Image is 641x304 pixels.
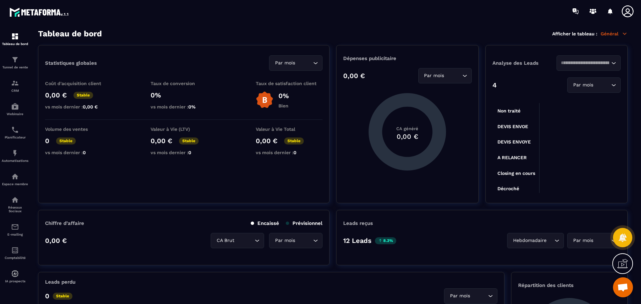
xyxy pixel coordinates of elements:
img: automations [11,173,19,181]
p: 0,00 € [256,137,277,145]
p: E-mailing [2,233,28,236]
input: Search for option [471,292,486,300]
input: Search for option [236,237,253,244]
input: Search for option [296,59,311,67]
div: Search for option [211,233,264,248]
span: Par mois [423,72,446,79]
a: formationformationCRM [2,74,28,97]
p: Afficher le tableau : [552,31,597,36]
p: Comptabilité [2,256,28,260]
img: automations [11,270,19,278]
tspan: Closing en cours [497,171,535,176]
p: Planificateur [2,135,28,139]
p: Leads reçus [343,220,373,226]
div: Search for option [444,288,497,304]
p: Leads perdu [45,279,75,285]
p: 0% [151,91,217,99]
p: 0 [45,137,49,145]
p: Chiffre d’affaire [45,220,84,226]
span: Hebdomadaire [511,237,548,244]
img: accountant [11,246,19,254]
p: Taux de conversion [151,81,217,86]
p: IA prospects [2,279,28,283]
p: Tableau de bord [2,42,28,46]
input: Search for option [548,237,553,244]
p: Stable [179,137,199,144]
p: Statistiques globales [45,60,97,66]
p: vs mois dernier : [256,150,323,155]
span: 0 [83,150,86,155]
a: accountantaccountantComptabilité [2,241,28,265]
div: Search for option [269,233,323,248]
p: Volume des ventes [45,126,112,132]
p: Taux de satisfaction client [256,81,323,86]
p: vs mois dernier : [45,104,112,109]
img: automations [11,102,19,110]
a: automationsautomationsWebinaire [2,97,28,121]
tspan: DEVIS ENVOE [497,124,528,129]
p: Analyse des Leads [492,60,557,66]
span: Par mois [572,237,595,244]
p: 0 [45,292,49,300]
tspan: A RELANCER [497,155,527,160]
p: 0,00 € [45,237,67,245]
p: CRM [2,89,28,92]
p: Espace membre [2,182,28,186]
p: Encaissé [251,220,279,226]
p: Webinaire [2,112,28,116]
a: formationformationTunnel de vente [2,51,28,74]
p: 0,00 € [151,137,172,145]
p: Stable [73,92,93,99]
span: CA Brut [215,237,236,244]
img: automations [11,149,19,157]
div: Search for option [418,68,472,83]
a: automationsautomationsEspace membre [2,168,28,191]
img: logo [9,6,69,18]
p: Valeur à Vie Total [256,126,323,132]
tspan: DEVIS ENVOYE [497,139,531,144]
p: Répartition des clients [518,282,621,288]
input: Search for option [446,72,461,79]
p: Coût d'acquisition client [45,81,112,86]
span: Par mois [273,237,296,244]
p: Stable [284,137,304,144]
span: 0 [188,150,191,155]
tspan: Non traité [497,108,520,113]
img: formation [11,56,19,64]
p: 12 Leads [343,237,372,245]
img: email [11,223,19,231]
p: Réseaux Sociaux [2,206,28,213]
div: Search for option [269,55,323,71]
p: Automatisations [2,159,28,163]
div: Search for option [557,55,621,71]
p: vs mois dernier : [151,150,217,155]
div: Search for option [567,233,621,248]
input: Search for option [296,237,311,244]
p: Stable [56,137,76,144]
h3: Tableau de bord [38,29,102,38]
img: social-network [11,196,19,204]
p: vs mois dernier : [45,150,112,155]
span: Par mois [572,81,595,89]
p: Général [601,31,628,37]
p: 0% [278,92,289,100]
div: Search for option [507,233,564,248]
span: 0 [293,150,296,155]
p: 4 [492,81,497,89]
img: formation [11,32,19,40]
img: formation [11,79,19,87]
p: Bien [278,103,289,108]
span: 0,00 € [83,104,98,109]
a: formationformationTableau de bord [2,27,28,51]
img: scheduler [11,126,19,134]
div: Search for option [567,77,621,93]
p: vs mois dernier : [151,104,217,109]
p: 8.3% [375,237,396,244]
p: Stable [53,293,72,300]
p: Dépenses publicitaire [343,55,471,61]
p: 0,00 € [45,91,67,99]
input: Search for option [595,237,610,244]
p: 0,00 € [343,72,365,80]
input: Search for option [561,59,610,67]
span: Par mois [448,292,471,300]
